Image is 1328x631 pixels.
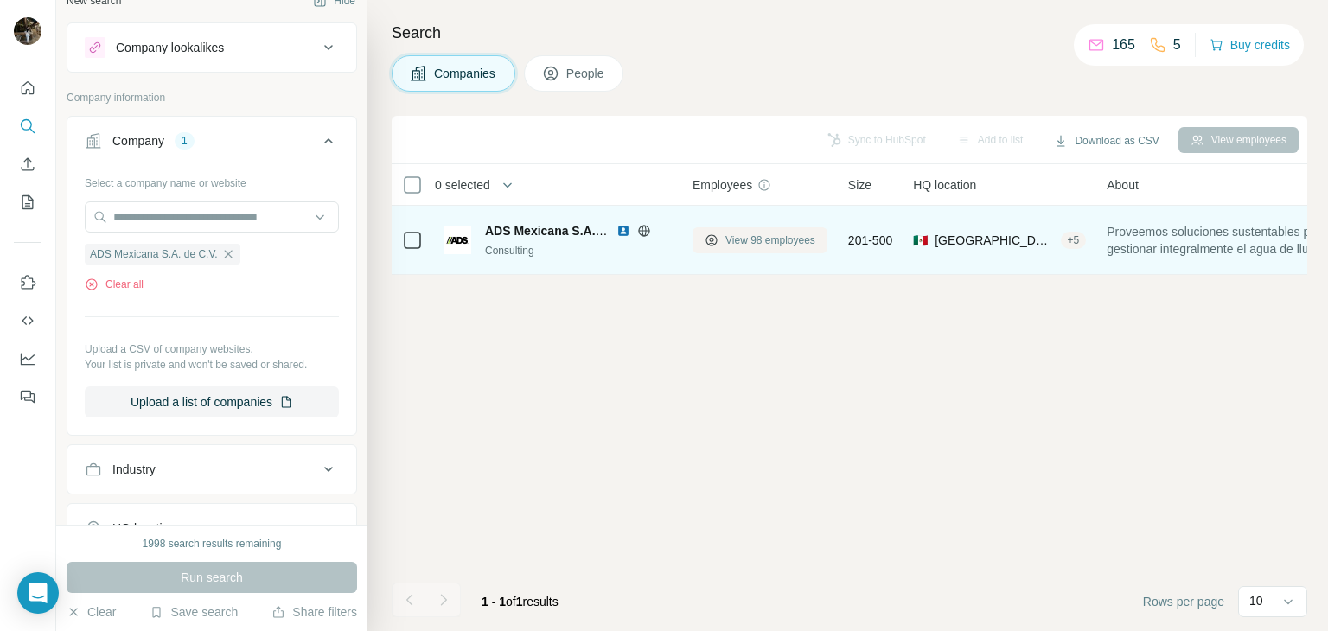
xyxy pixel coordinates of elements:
span: People [566,65,606,82]
img: Avatar [14,17,41,45]
span: ADS Mexicana S.A. de C.V. [485,224,639,238]
button: Search [14,111,41,142]
span: [GEOGRAPHIC_DATA], [GEOGRAPHIC_DATA] [935,232,1053,249]
span: 0 selected [435,176,490,194]
span: HQ location [913,176,976,194]
div: Company [112,132,164,150]
div: + 5 [1061,233,1087,248]
button: View 98 employees [693,227,827,253]
button: Company lookalikes [67,27,356,68]
div: 1998 search results remaining [143,536,282,551]
span: 1 - 1 [482,595,506,609]
div: HQ location [112,519,176,537]
button: Company1 [67,120,356,169]
span: ADS Mexicana S.A. de C.V. [90,246,218,262]
img: LinkedIn logo [616,224,630,238]
span: Size [848,176,871,194]
span: 🇲🇽 [913,232,928,249]
p: Upload a CSV of company websites. [85,341,339,357]
div: Select a company name or website [85,169,339,191]
span: View 98 employees [725,233,815,248]
div: Consulting [485,243,672,258]
button: Save search [150,603,238,621]
p: Your list is private and won't be saved or shared. [85,357,339,373]
div: Company lookalikes [116,39,224,56]
span: Companies [434,65,497,82]
button: Dashboard [14,343,41,374]
button: Enrich CSV [14,149,41,180]
span: of [506,595,516,609]
button: Use Surfe API [14,305,41,336]
p: 10 [1249,592,1263,609]
h4: Search [392,21,1307,45]
button: Buy credits [1210,33,1290,57]
div: 1 [175,133,195,149]
span: results [482,595,559,609]
p: Company information [67,90,357,105]
div: Industry [112,461,156,478]
button: HQ location [67,507,356,549]
button: Feedback [14,381,41,412]
p: 5 [1173,35,1181,55]
img: Logo of ADS Mexicana S.A. de C.V. [444,226,471,254]
button: Quick start [14,73,41,104]
button: Upload a list of companies [85,386,339,417]
span: About [1107,176,1139,194]
button: My lists [14,187,41,218]
span: 1 [516,595,523,609]
p: 165 [1112,35,1135,55]
button: Share filters [271,603,357,621]
button: Industry [67,449,356,490]
span: Employees [693,176,752,194]
button: Clear [67,603,116,621]
button: Clear all [85,277,144,292]
span: 201-500 [848,232,892,249]
button: Download as CSV [1042,128,1171,154]
button: Use Surfe on LinkedIn [14,267,41,298]
span: Rows per page [1143,593,1224,610]
div: Open Intercom Messenger [17,572,59,614]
